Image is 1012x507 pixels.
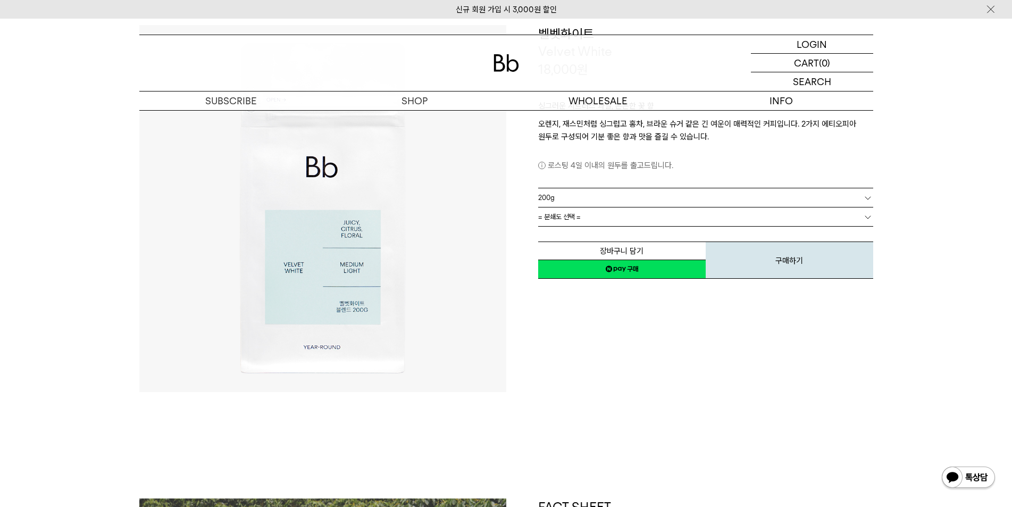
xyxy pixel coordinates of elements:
[797,35,827,53] p: LOGIN
[751,54,873,72] a: CART (0)
[690,92,873,110] p: INFO
[538,159,873,172] p: 로스팅 4일 이내의 원두를 출고드립니다.
[941,466,996,491] img: 카카오톡 채널 1:1 채팅 버튼
[494,54,519,72] img: 로고
[538,242,706,260] button: 장바구니 담기
[794,54,819,72] p: CART
[506,92,690,110] p: WHOLESALE
[819,54,830,72] p: (0)
[538,207,581,226] span: = 분쇄도 선택 =
[139,25,506,392] img: 벨벳화이트
[538,188,555,207] span: 200g
[706,242,873,279] button: 구매하기
[323,92,506,110] a: SHOP
[538,118,873,143] p: 오렌지, 재스민처럼 싱그럽고 홍차, 브라운 슈거 같은 긴 여운이 매력적인 커피입니다. 2가지 에티오피아 원두로 구성되어 기분 좋은 향과 맛을 즐길 수 있습니다.
[793,72,831,91] p: SEARCH
[538,260,706,279] a: 새창
[751,35,873,54] a: LOGIN
[456,5,557,14] a: 신규 회원 가입 시 3,000원 할인
[139,92,323,110] a: SUBSCRIBE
